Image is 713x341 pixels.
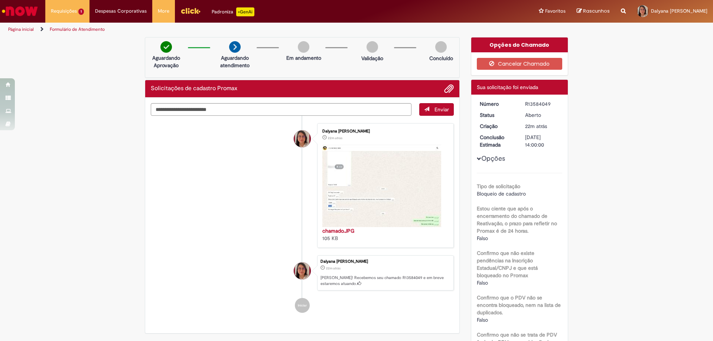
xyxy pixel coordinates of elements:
[212,7,254,16] div: Padroniza
[8,26,34,32] a: Página inicial
[583,7,610,14] span: Rascunhos
[328,136,342,140] span: 22m atrás
[148,54,184,69] p: Aguardando Aprovação
[435,41,447,53] img: img-circle-grey.png
[180,5,201,16] img: click_logo_yellow_360x200.png
[322,129,446,134] div: Dalyana [PERSON_NAME]
[361,55,383,62] p: Validação
[51,7,77,15] span: Requisições
[525,122,560,130] div: 01/10/2025 07:53:26
[50,26,105,32] a: Formulário de Atendimento
[545,7,566,15] span: Favoritos
[286,54,321,62] p: Em andamento
[298,41,309,53] img: img-circle-grey.png
[525,123,547,129] span: 22m atrás
[151,116,454,321] ul: Histórico de tíquete
[477,84,538,91] span: Sua solicitação foi enviada
[429,55,453,62] p: Concluído
[477,205,557,234] b: Estou ciente que após o encerramento do chamado de Reativação, o prazo para refletir no Promax é ...
[651,8,707,14] span: Dalyana [PERSON_NAME]
[367,41,378,53] img: img-circle-grey.png
[158,7,169,15] span: More
[326,266,341,270] time: 01/10/2025 07:53:26
[477,58,563,70] button: Cancelar Chamado
[474,122,520,130] dt: Criação
[577,8,610,15] a: Rascunhos
[477,190,526,197] span: Bloqueio de cadastro
[477,317,488,323] span: Falso
[477,294,561,316] b: Confirmo que o PDV não se encontra bloqueado, nem na lista de duplicados.
[477,279,488,286] span: Falso
[322,227,354,234] a: chamado.JPG
[236,7,254,16] p: +GenAi
[294,262,311,279] div: Dalyana Carla Cavalcanti Pereira
[151,255,454,291] li: Dalyana Carla Cavalcanti Pereira
[322,227,446,242] div: 105 KB
[6,23,470,36] ul: Trilhas de página
[444,84,454,94] button: Adicionar anexos
[525,100,560,108] div: R13584049
[328,136,342,140] time: 01/10/2025 07:53:12
[474,134,520,148] dt: Conclusão Estimada
[525,111,560,119] div: Aberto
[320,275,450,286] p: [PERSON_NAME]! Recebemos seu chamado R13584049 e em breve estaremos atuando.
[1,4,39,19] img: ServiceNow
[229,41,241,53] img: arrow-next.png
[477,250,538,279] b: Confirmo que não existe pendências na Inscrição Estadual/CNPJ e que está bloqueado no Promax
[151,103,411,116] textarea: Digite sua mensagem aqui...
[477,235,488,242] span: Falso
[477,183,520,190] b: Tipo de solicitação
[471,37,568,52] div: Opções do Chamado
[419,103,454,116] button: Enviar
[78,9,84,15] span: 1
[217,54,253,69] p: Aguardando atendimento
[326,266,341,270] span: 22m atrás
[434,106,449,113] span: Enviar
[525,123,547,129] time: 01/10/2025 07:53:26
[474,111,520,119] dt: Status
[151,85,237,92] h2: Solicitações de cadastro Promax Histórico de tíquete
[95,7,147,15] span: Despesas Corporativas
[160,41,172,53] img: check-circle-green.png
[474,100,520,108] dt: Número
[525,134,560,148] div: [DATE] 14:00:00
[294,130,311,147] div: Dalyana Carla Cavalcanti Pereira
[320,259,450,264] div: Dalyana [PERSON_NAME]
